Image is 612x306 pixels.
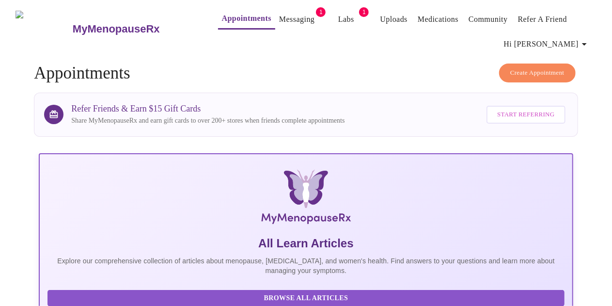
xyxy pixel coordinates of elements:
[504,37,590,51] span: Hi [PERSON_NAME]
[128,170,484,228] img: MyMenopauseRx Logo
[57,292,554,305] span: Browse All Articles
[497,109,554,120] span: Start Referring
[218,9,275,30] button: Appointments
[414,10,462,29] button: Medications
[73,23,160,35] h3: MyMenopauseRx
[499,64,576,82] button: Create Appointment
[469,13,508,26] a: Community
[71,104,345,114] h3: Refer Friends & Earn $15 Gift Cards
[47,236,564,251] h5: All Learn Articles
[418,13,458,26] a: Medications
[330,10,361,29] button: Labs
[500,34,594,54] button: Hi [PERSON_NAME]
[34,64,578,83] h4: Appointments
[338,13,354,26] a: Labs
[465,10,512,29] button: Community
[316,7,326,17] span: 1
[71,116,345,126] p: Share MyMenopauseRx and earn gift cards to over 200+ stores when friends complete appointments
[275,10,318,29] button: Messaging
[47,293,566,302] a: Browse All Articles
[484,101,567,129] a: Start Referring
[380,13,408,26] a: Uploads
[279,13,314,26] a: Messaging
[486,106,565,124] button: Start Referring
[359,7,369,17] span: 1
[376,10,411,29] button: Uploads
[222,12,271,25] a: Appointments
[47,256,564,275] p: Explore our comprehensive collection of articles about menopause, [MEDICAL_DATA], and women's hea...
[71,12,198,46] a: MyMenopauseRx
[518,13,567,26] a: Refer a Friend
[510,67,565,79] span: Create Appointment
[16,11,71,47] img: MyMenopauseRx Logo
[514,10,571,29] button: Refer a Friend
